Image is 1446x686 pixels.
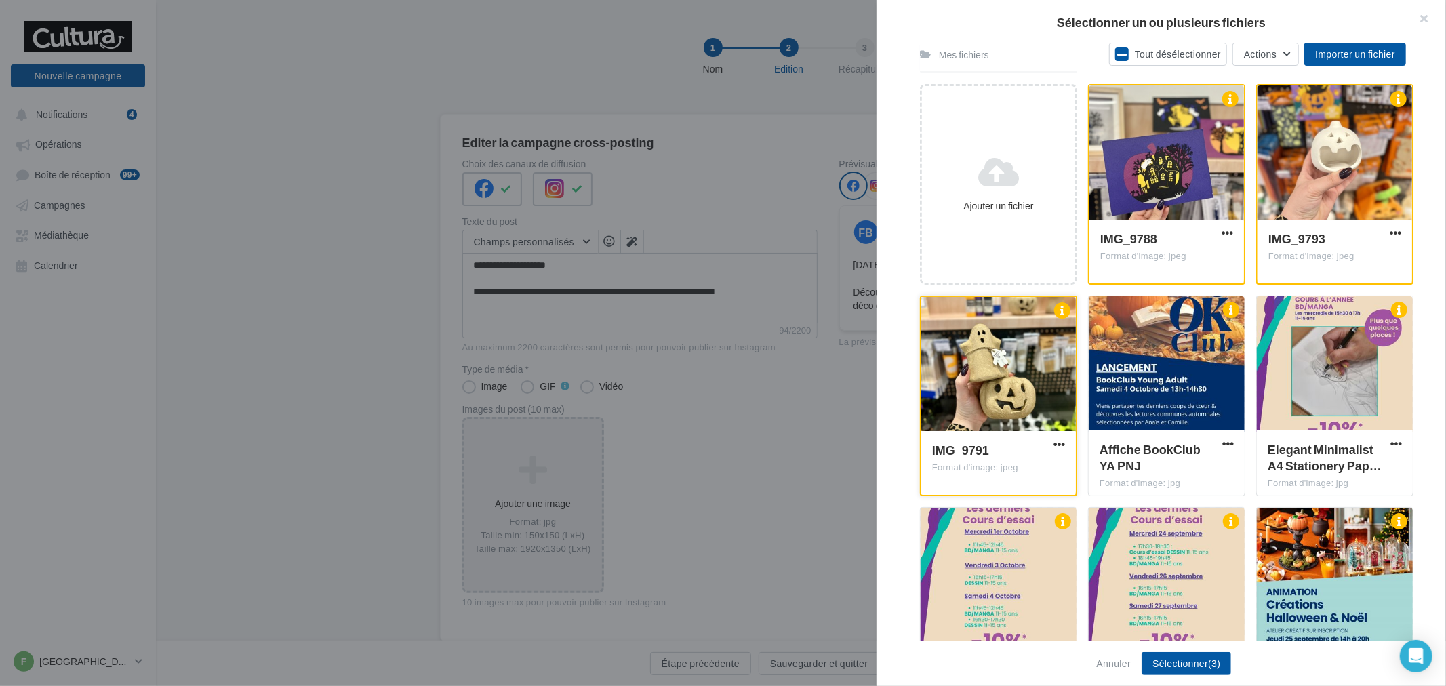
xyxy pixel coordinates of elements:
button: Annuler [1091,655,1137,672]
span: Importer un fichier [1315,48,1395,60]
span: (3) [1208,658,1220,669]
button: Sélectionner(3) [1142,652,1231,675]
span: IMG_9793 [1268,231,1325,246]
div: Ajouter un fichier [927,199,1070,213]
div: Open Intercom Messenger [1400,640,1432,672]
h2: Sélectionner un ou plusieurs fichiers [898,16,1424,28]
button: Importer un fichier [1304,43,1406,66]
button: Tout désélectionner [1109,43,1227,66]
span: IMG_9791 [932,443,989,458]
span: IMG_9788 [1100,231,1157,246]
div: Mes fichiers [939,48,989,62]
div: Format d'image: jpg [1268,477,1402,489]
span: Actions [1244,48,1277,60]
span: Elegant Minimalist A4 Stationery Paper Document (Publication Instagram (45)) (1) [1268,442,1382,473]
div: Format d'image: jpeg [1268,250,1401,262]
div: Format d'image: jpeg [1100,250,1233,262]
div: Format d'image: jpg [1100,477,1234,489]
button: Actions [1232,43,1299,66]
div: Format d'image: jpeg [932,462,1065,474]
span: Affiche BookClub YA PNJ [1100,442,1201,473]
